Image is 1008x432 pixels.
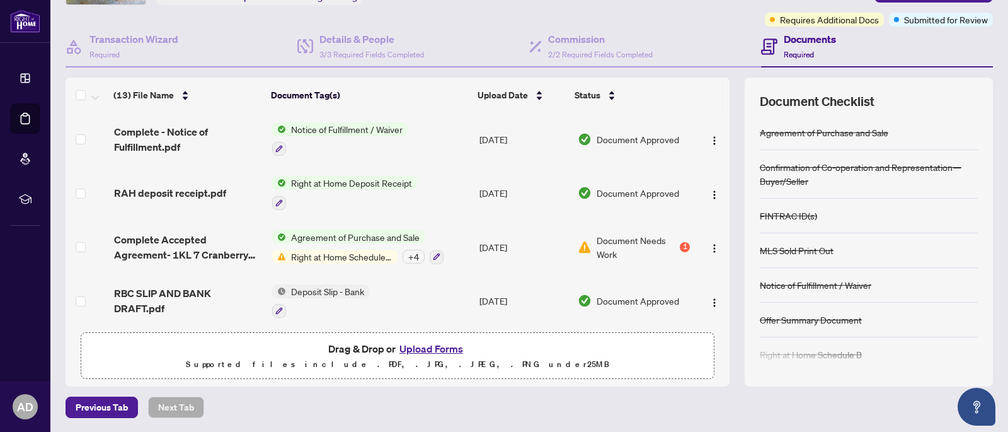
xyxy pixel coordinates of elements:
span: RAH deposit receipt.pdf [114,185,226,201]
th: (13) File Name [108,78,266,113]
button: Status IconRight at Home Deposit Receipt [272,176,417,210]
span: AD [17,398,33,416]
img: Document Status [578,186,592,200]
span: Status [575,88,600,102]
span: Drag & Drop orUpload FormsSupported files include .PDF, .JPG, .JPEG, .PNG under25MB [81,333,714,380]
img: Status Icon [272,176,286,190]
span: RBC SLIP AND BANK DRAFT.pdf [114,286,262,316]
span: Agreement of Purchase and Sale [286,230,425,244]
span: Complete Accepted Agreement- 1KL 7 Cranberry Isle _ Offer Accepted.pdf [114,232,262,262]
button: Status IconNotice of Fulfillment / Waiver [272,122,408,156]
span: Required [89,50,120,59]
button: Logo [704,129,724,149]
span: Deposit Slip - Bank [286,284,369,298]
td: [DATE] [474,274,572,329]
h4: Documents [784,32,836,47]
div: Confirmation of Co-operation and Representation—Buyer/Seller [760,160,978,188]
img: Logo [709,190,719,200]
button: Next Tab [148,397,204,418]
span: 2/2 Required Fields Completed [548,50,653,59]
button: Logo [704,291,724,311]
p: Supported files include .PDF, .JPG, .JPEG, .PNG under 25 MB [89,357,706,372]
img: Document Status [578,240,592,254]
th: Status [570,78,691,113]
img: Logo [709,243,719,254]
h4: Details & People [319,32,424,47]
button: Logo [704,183,724,203]
span: Document Approved [597,186,679,200]
h4: Transaction Wizard [89,32,178,47]
h4: Commission [548,32,653,47]
div: FINTRAC ID(s) [760,209,817,223]
div: + 4 [403,250,425,264]
span: (13) File Name [113,88,174,102]
span: Complete - Notice of Fulfillment.pdf [114,124,262,155]
span: 3/3 Required Fields Completed [319,50,424,59]
img: Status Icon [272,250,286,264]
span: Document Approved [597,294,679,308]
span: Required [784,50,814,59]
span: Document Approved [597,132,679,146]
span: Submitted for Review [904,13,988,26]
td: [DATE] [474,220,572,274]
img: Document Status [578,132,592,146]
td: [DATE] [474,112,572,166]
img: logo [10,9,40,33]
button: Logo [704,237,724,257]
span: Drag & Drop or [328,341,467,357]
div: Agreement of Purchase and Sale [760,126,888,139]
button: Previous Tab [66,397,138,418]
th: Document Tag(s) [266,78,472,113]
div: Right at Home Schedule B [760,347,862,361]
button: Open asap [958,388,995,426]
img: Status Icon [272,230,286,244]
span: Upload Date [478,88,528,102]
button: Status IconAgreement of Purchase and SaleStatus IconRight at Home Schedule B+4 [272,230,444,264]
button: Status IconDeposit Slip - Bank [272,284,369,318]
div: Offer Summary Document [760,313,862,327]
span: Requires Additional Docs [780,13,879,26]
div: Notice of Fulfillment / Waiver [760,278,871,292]
div: MLS Sold Print Out [760,243,833,257]
span: Right at Home Deposit Receipt [286,176,417,190]
td: [DATE] [474,166,572,220]
span: Document Checklist [760,93,874,110]
span: Right at Home Schedule B [286,250,398,264]
span: Notice of Fulfillment / Waiver [286,122,408,136]
span: Document Needs Work [597,233,677,261]
span: Previous Tab [76,397,128,417]
img: Status Icon [272,284,286,298]
button: Upload Forms [396,341,467,357]
div: 1 [680,242,690,252]
th: Upload Date [472,78,570,113]
img: Status Icon [272,122,286,136]
img: Logo [709,298,719,308]
img: Logo [709,136,719,146]
img: Document Status [578,294,592,308]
